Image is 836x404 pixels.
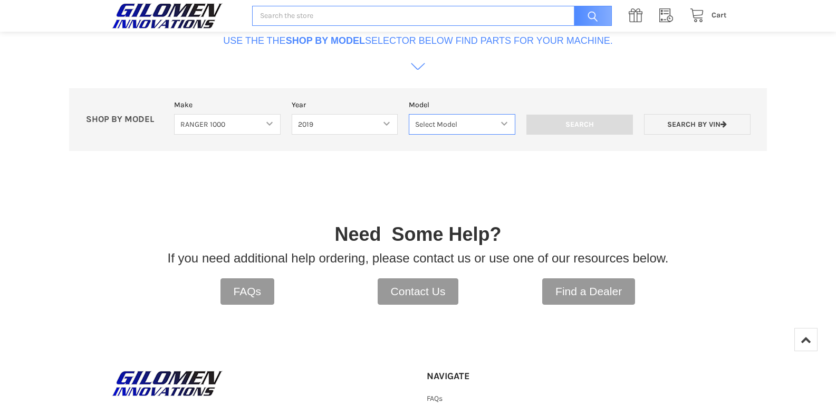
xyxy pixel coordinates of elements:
[109,3,241,29] a: GILOMEN INNOVATIONS
[569,6,612,26] input: Search
[168,249,669,268] p: If you need additional help ordering, please contact us or use one of our resources below.
[109,370,225,397] img: GILOMEN INNOVATIONS
[286,35,365,46] b: Shop By Model
[220,278,275,305] a: FAQs
[427,394,443,403] a: FAQs
[644,114,751,135] a: Search by VIN
[409,99,515,110] label: Model
[252,6,611,26] input: Search the store
[80,114,169,125] p: SHOP BY MODEL
[334,220,501,249] p: Need Some Help?
[109,3,225,29] img: GILOMEN INNOVATIONS
[427,370,515,382] h5: Navigate
[174,99,281,110] label: Make
[292,99,398,110] label: Year
[712,11,727,20] span: Cart
[109,370,409,397] a: GILOMEN INNOVATIONS
[684,9,727,22] a: Cart
[526,115,633,135] input: Search
[378,278,459,305] a: Contact Us
[542,278,635,305] a: Find a Dealer
[794,328,818,351] a: Top of Page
